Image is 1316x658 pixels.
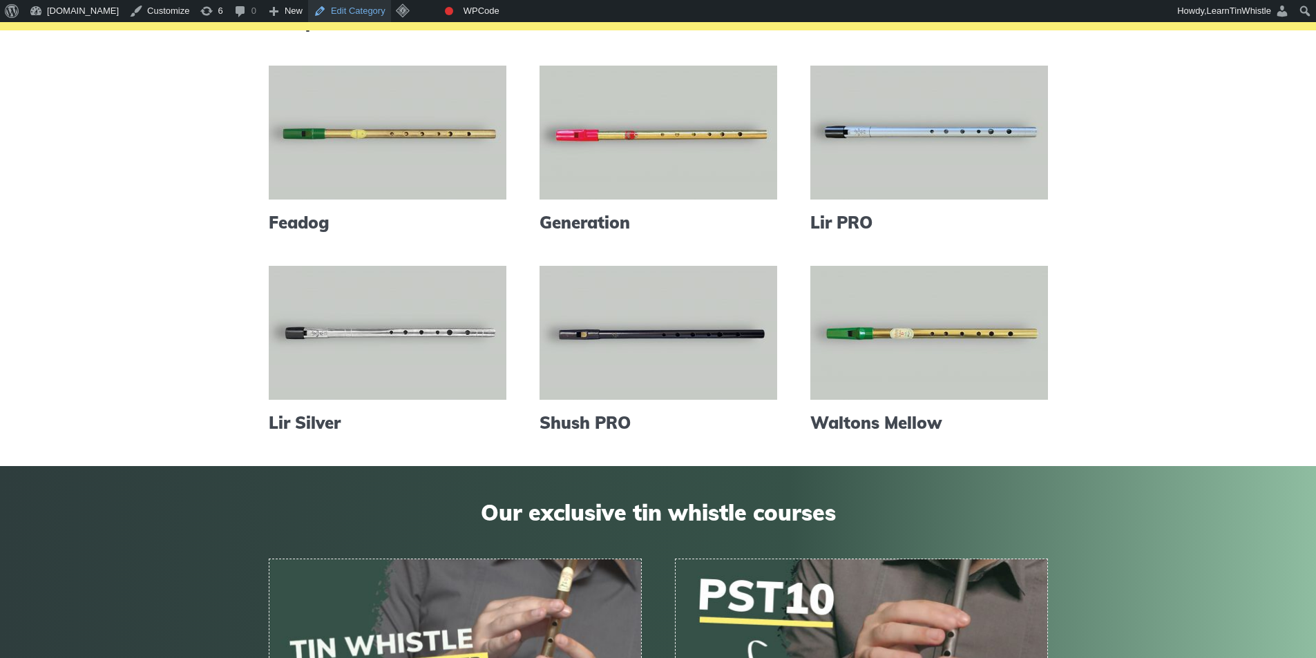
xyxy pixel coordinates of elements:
div: Focus keyphrase not set [445,7,453,15]
a: Generation [540,213,777,233]
a: Lir Silver [269,413,506,433]
a: Dixon DX005 [540,12,777,32]
a: Compass [269,12,506,32]
a: Shush PRO [540,413,777,433]
a: Dixon Trad [810,12,1048,32]
a: Waltons Mellow [810,413,1048,433]
span: LearnTinWhistle [1207,6,1271,16]
span: Our exclusive tin whistle courses [269,499,1048,525]
a: Lir PRO [810,213,1048,233]
a: Feadog [269,213,506,233]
